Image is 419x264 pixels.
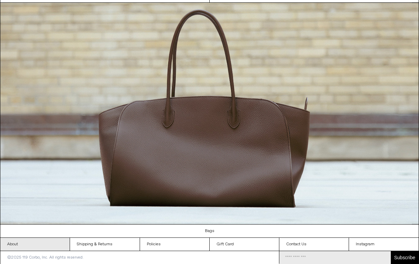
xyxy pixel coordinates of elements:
a: Bags [0,225,419,237]
a: Gift Card [210,238,279,251]
a: Shipping & Returns [70,238,139,251]
a: Policies [140,238,209,251]
input: Email Address [279,251,391,264]
a: About [0,238,70,251]
p: ©2025 119 Corbo, Inc. All rights reserved. [0,251,90,264]
a: Instagram [349,238,419,251]
button: Subscribe [391,251,419,264]
a: Contact Us [279,238,349,251]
